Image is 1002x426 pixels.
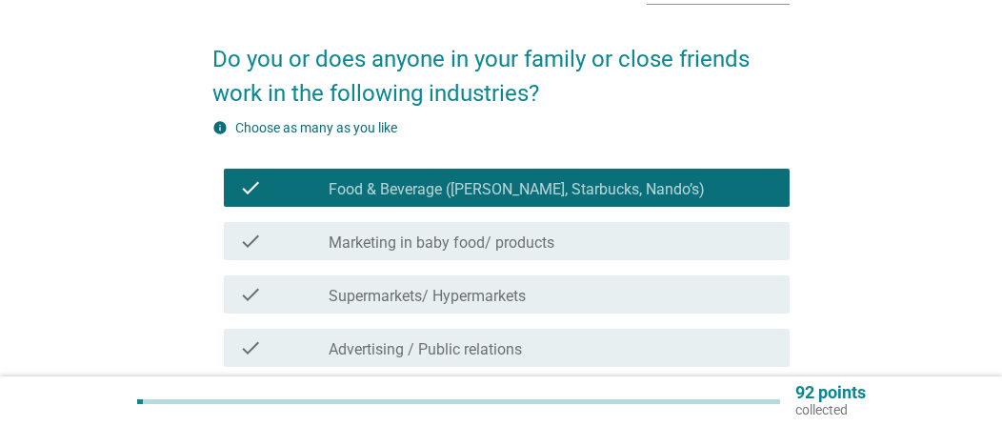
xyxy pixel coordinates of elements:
i: check [239,176,262,199]
label: Food & Beverage ([PERSON_NAME], Starbucks, Nando’s) [329,180,705,199]
label: Marketing in baby food/ products [329,233,554,253]
label: Supermarkets/ Hypermarkets [329,287,526,306]
h2: Do you or does anyone in your family or close friends work in the following industries? [212,23,789,111]
i: check [239,283,262,306]
i: info [212,120,228,135]
label: Choose as many as you like [235,120,397,135]
i: check [239,336,262,359]
p: 92 points [795,384,866,401]
label: Advertising / Public relations [329,340,522,359]
i: check [239,230,262,253]
p: collected [795,401,866,418]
